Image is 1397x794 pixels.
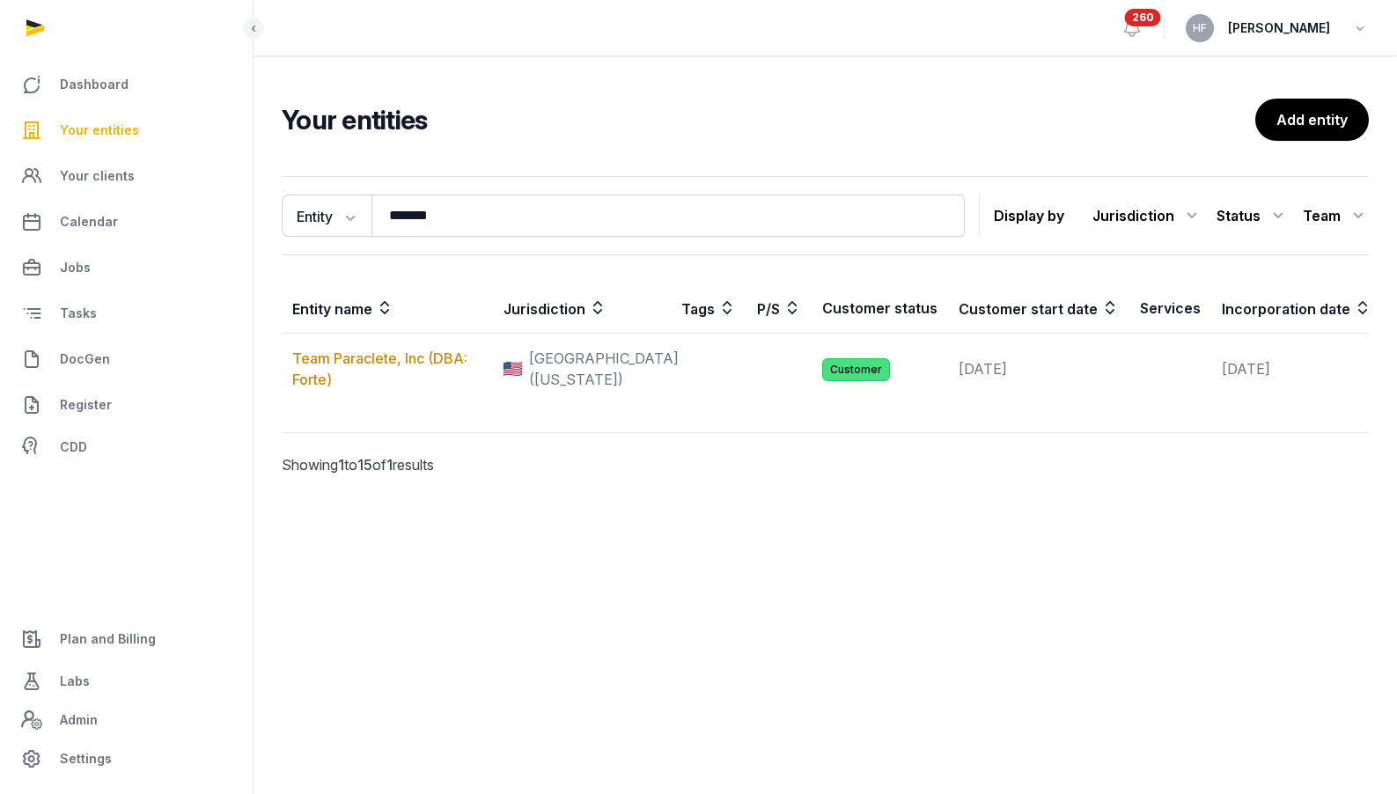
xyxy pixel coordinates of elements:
a: Labs [14,660,239,702]
div: Jurisdiction [1092,202,1202,230]
p: Showing to of results [282,433,533,496]
a: Add entity [1255,99,1369,141]
button: Entity [282,195,371,237]
div: Team [1303,202,1369,230]
a: CDD [14,430,239,465]
th: Customer status [812,283,948,334]
a: Dashboard [14,63,239,106]
a: Settings [14,738,239,780]
div: Status [1217,202,1289,230]
a: Calendar [14,201,239,243]
th: Customer start date [948,283,1129,334]
a: Tasks [14,292,239,335]
span: HF [1193,23,1207,33]
span: Jobs [60,257,91,278]
span: Plan and Billing [60,629,156,650]
a: Your entities [14,109,239,151]
span: Customer [822,358,890,381]
span: 260 [1125,9,1161,26]
span: Labs [60,671,90,692]
span: 15 [357,456,372,474]
th: Tags [671,283,746,334]
span: Dashboard [60,74,129,95]
th: Services [1129,283,1211,334]
span: Your entities [60,120,139,141]
a: DocGen [14,338,239,380]
span: Settings [60,748,112,769]
span: [GEOGRAPHIC_DATA] ([US_STATE]) [529,348,679,390]
p: Display by [994,202,1064,230]
span: 1 [338,456,344,474]
span: DocGen [60,349,110,370]
th: P/S [746,283,812,334]
span: Calendar [60,211,118,232]
a: Register [14,384,239,426]
span: Admin [60,709,98,731]
span: Register [60,394,112,415]
th: Entity name [282,283,493,334]
span: Your clients [60,165,135,187]
a: Team Paraclete, Inc (DBA: Forte) [292,349,467,388]
th: Incorporation date [1211,283,1382,334]
a: Plan and Billing [14,618,239,660]
td: [DATE] [948,334,1129,405]
span: CDD [60,437,87,458]
button: HF [1186,14,1214,42]
td: [DATE] [1211,334,1382,405]
h2: Your entities [282,104,1255,136]
a: Jobs [14,246,239,289]
a: Your clients [14,155,239,197]
a: Admin [14,702,239,738]
span: Tasks [60,303,97,324]
th: Jurisdiction [493,283,671,334]
span: 1 [386,456,393,474]
span: [PERSON_NAME] [1228,18,1330,39]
